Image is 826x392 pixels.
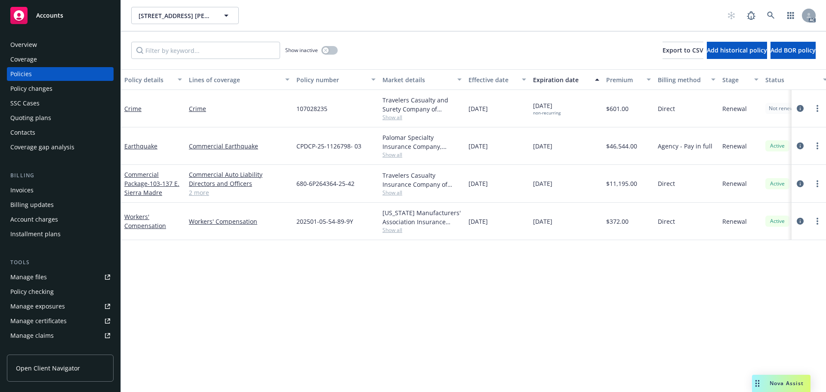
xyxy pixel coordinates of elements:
[379,69,465,90] button: Market details
[722,179,747,188] span: Renewal
[722,142,747,151] span: Renewal
[7,270,114,284] a: Manage files
[468,217,488,226] span: [DATE]
[189,179,290,188] a: Directors and Officers
[382,75,452,84] div: Market details
[7,52,114,66] a: Coverage
[7,258,114,267] div: Tools
[530,69,603,90] button: Expiration date
[468,179,488,188] span: [DATE]
[382,96,462,114] div: Travelers Casualty and Surety Company of America, Travelers Insurance
[124,170,179,197] a: Commercial Package
[722,75,749,84] div: Stage
[533,217,552,226] span: [DATE]
[124,213,166,230] a: Workers' Compensation
[7,213,114,226] a: Account charges
[782,7,799,24] a: Switch app
[812,216,823,226] a: more
[382,133,462,151] div: Palomar Specialty Insurance Company, Palomar, Brown & Riding Insurance Services, Inc.
[36,12,63,19] span: Accounts
[10,126,35,139] div: Contacts
[7,96,114,110] a: SSC Cases
[10,270,47,284] div: Manage files
[812,103,823,114] a: more
[10,183,34,197] div: Invoices
[795,216,805,226] a: circleInformation
[533,142,552,151] span: [DATE]
[765,75,818,84] div: Status
[124,179,179,197] span: - 103-137 E. Sierra Madre
[7,82,114,96] a: Policy changes
[533,101,561,116] span: [DATE]
[121,69,185,90] button: Policy details
[7,38,114,52] a: Overview
[189,188,290,197] a: 2 more
[762,7,780,24] a: Search
[719,69,762,90] button: Stage
[10,299,65,313] div: Manage exposures
[10,111,51,125] div: Quoting plans
[606,179,637,188] span: $11,195.00
[7,67,114,81] a: Policies
[606,142,637,151] span: $46,544.00
[382,226,462,234] span: Show all
[296,104,327,113] span: 107028235
[10,38,37,52] div: Overview
[124,105,142,113] a: Crime
[124,142,157,150] a: Earthquake
[707,42,767,59] button: Add historical policy
[382,171,462,189] div: Travelers Casualty Insurance Company of America, Travelers Insurance
[382,208,462,226] div: [US_STATE] Manufacturers' Association Insurance Company, PMA Companies
[7,183,114,197] a: Invoices
[10,329,54,343] div: Manage claims
[752,375,811,392] button: Nova Assist
[468,104,488,113] span: [DATE]
[465,69,530,90] button: Effective date
[296,75,366,84] div: Policy number
[7,140,114,154] a: Coverage gap analysis
[663,46,703,54] span: Export to CSV
[722,104,747,113] span: Renewal
[812,141,823,151] a: more
[654,69,719,90] button: Billing method
[771,42,816,59] button: Add BOR policy
[296,217,353,226] span: 202501-05-54-89-9Y
[10,198,54,212] div: Billing updates
[189,75,280,84] div: Lines of coverage
[139,11,213,20] span: [STREET_ADDRESS] [PERSON_NAME] PROPERTY MANAGEMENT
[707,46,767,54] span: Add historical policy
[189,104,290,113] a: Crime
[606,217,629,226] span: $372.00
[658,75,706,84] div: Billing method
[663,42,703,59] button: Export to CSV
[606,75,641,84] div: Premium
[10,227,61,241] div: Installment plans
[769,180,786,188] span: Active
[10,140,74,154] div: Coverage gap analysis
[296,179,354,188] span: 680-6P264364-25-42
[533,75,590,84] div: Expiration date
[7,299,114,313] a: Manage exposures
[189,170,290,179] a: Commercial Auto Liability
[468,142,488,151] span: [DATE]
[10,82,52,96] div: Policy changes
[7,285,114,299] a: Policy checking
[533,110,561,116] div: non-recurring
[7,329,114,343] a: Manage claims
[10,96,40,110] div: SSC Cases
[533,179,552,188] span: [DATE]
[795,141,805,151] a: circleInformation
[131,7,239,24] button: [STREET_ADDRESS] [PERSON_NAME] PROPERTY MANAGEMENT
[293,69,379,90] button: Policy number
[7,111,114,125] a: Quoting plans
[812,179,823,189] a: more
[722,217,747,226] span: Renewal
[7,3,114,28] a: Accounts
[743,7,760,24] a: Report a Bug
[7,227,114,241] a: Installment plans
[752,375,763,392] div: Drag to move
[606,104,629,113] span: $601.00
[795,179,805,189] a: circleInformation
[770,380,804,387] span: Nova Assist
